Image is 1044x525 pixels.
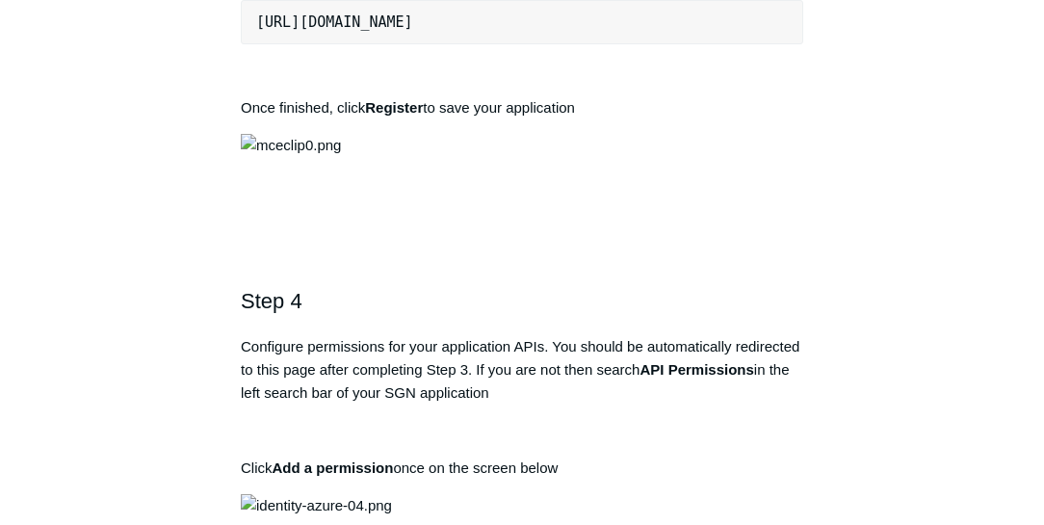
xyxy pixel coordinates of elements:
strong: Add a permission [273,459,394,476]
img: identity-azure-04.png [241,494,392,517]
p: Click once on the screen below [241,457,803,480]
h2: Step 4 [241,284,803,318]
p: Once finished, click to save your application [241,96,803,119]
p: Configure permissions for your application APIs. You should be automatically redirected to this p... [241,335,803,405]
strong: Register [365,99,423,116]
strong: API Permissions [639,361,753,378]
img: mceclip0.png [241,134,341,157]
